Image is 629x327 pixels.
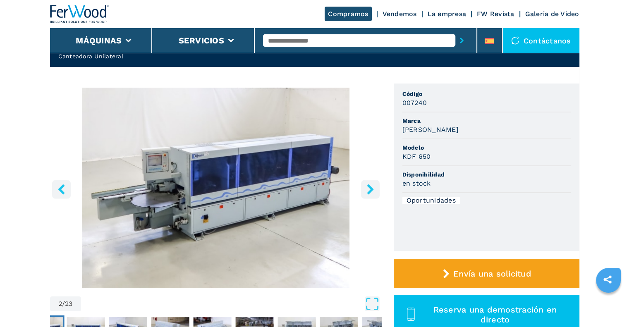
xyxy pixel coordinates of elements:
[420,305,569,325] span: Reserva una demostración en directo
[525,10,579,18] a: Galeria de Video
[179,36,224,45] button: Servicios
[402,197,460,204] div: Oportunidades
[76,36,122,45] button: Máquinas
[402,90,571,98] span: Código
[58,52,159,60] h2: Canteadora Unilateral
[361,180,380,198] button: right-button
[62,301,65,307] span: /
[52,180,71,198] button: left-button
[58,301,62,307] span: 2
[594,290,623,321] iframe: Chat
[402,170,571,179] span: Disponibilidad
[50,88,382,288] img: Canteadora Unilateral BRANDT KDF 650
[65,301,73,307] span: 23
[402,152,431,161] h3: KDF 650
[402,117,571,125] span: Marca
[453,269,531,279] span: Envía una solicitud
[83,296,380,311] button: Open Fullscreen
[428,10,466,18] a: La empresa
[477,10,514,18] a: FW Revista
[394,259,579,288] button: Envía una solicitud
[402,143,571,152] span: Modelo
[383,10,417,18] a: Vendemos
[597,269,618,290] a: sharethis
[325,7,371,21] a: Compramos
[402,125,459,134] h3: [PERSON_NAME]
[511,36,519,45] img: Contáctanos
[402,179,431,188] h3: en stock
[402,98,427,107] h3: 007240
[503,28,579,53] div: Contáctanos
[455,31,468,50] button: submit-button
[50,88,382,288] div: Go to Slide 2
[50,5,110,23] img: Ferwood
